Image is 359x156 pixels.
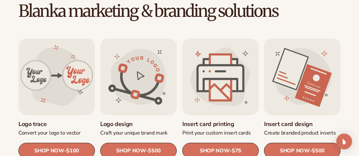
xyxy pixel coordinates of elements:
[18,120,95,128] a: Logo trace
[34,147,64,154] span: SHOP NOW
[200,147,229,154] span: SHOP NOW
[116,147,146,154] span: SHOP NOW
[312,148,325,154] span: $500
[232,148,241,154] span: $75
[280,147,310,154] span: SHOP NOW
[336,134,352,149] div: Open Intercom Messenger
[66,148,79,154] span: $100
[182,120,259,128] a: Insert card printing
[264,120,341,128] a: Insert card design
[100,120,177,128] a: Logo design
[148,148,161,154] span: $500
